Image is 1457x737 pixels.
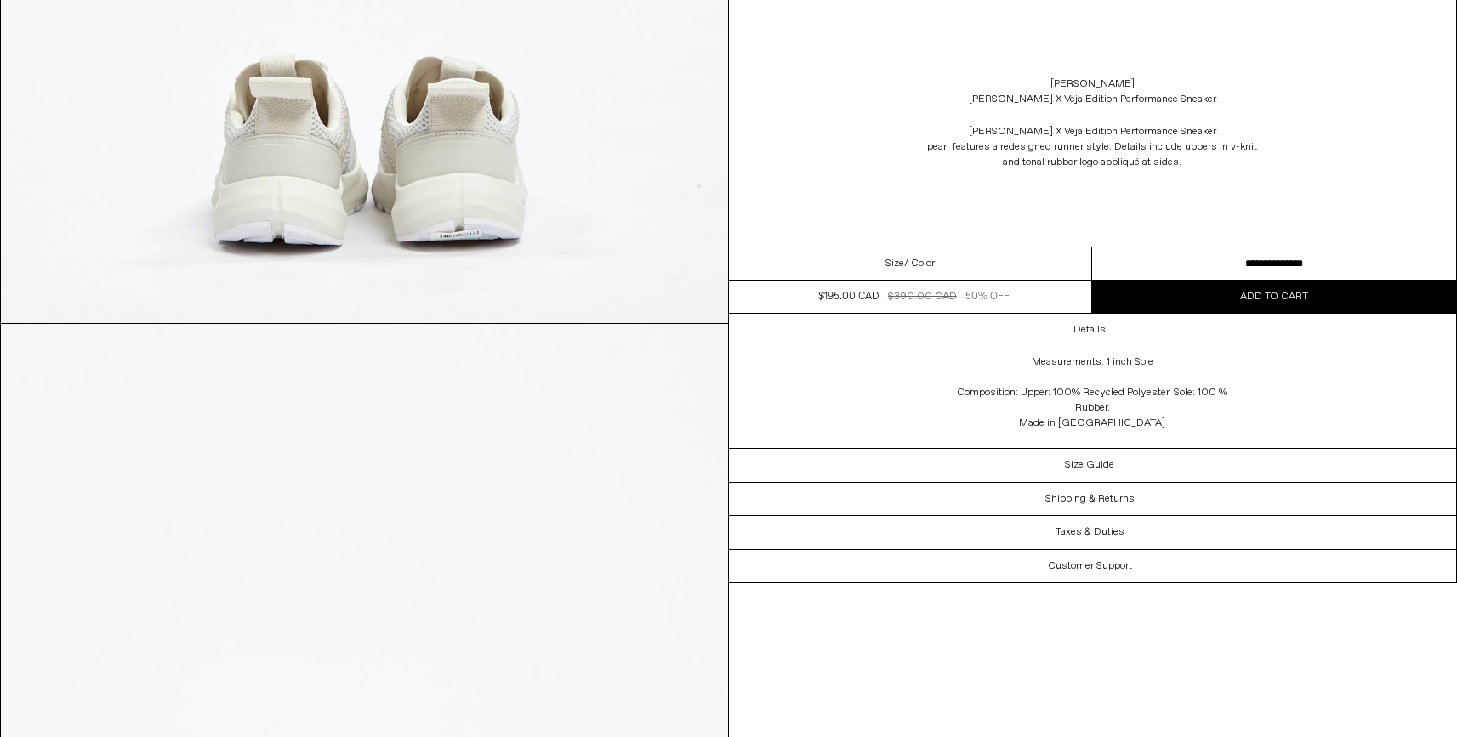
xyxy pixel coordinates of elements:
[922,346,1262,448] div: Measurements: 1 inch Sole Composition: Upper: 100% Recycled Polyester. Sole: 100 % Rubber. Made i...
[818,289,879,304] div: $195.00 CAD
[1073,324,1106,336] h3: Details
[969,92,1216,107] div: [PERSON_NAME] X Veja Edition Performance Sneaker
[1050,77,1135,92] a: [PERSON_NAME]
[965,289,1010,304] div: 50% OFF
[1045,493,1135,505] h3: Shipping & Returns
[922,139,1262,170] span: pearl features a redesigned runner style. Details include uppers in v-knit and tonal rubber logo ...
[1048,560,1132,572] h3: Customer Support
[888,289,957,304] div: $390.00 CAD
[1092,281,1456,313] button: Add to cart
[922,124,1262,170] div: [PERSON_NAME] X Veja Edition Performance Sneaker
[904,256,935,271] span: / Color
[885,256,904,271] span: Size
[1065,459,1114,471] h3: Size Guide
[1240,290,1308,303] span: Add to cart
[1056,526,1124,538] h3: Taxes & Duties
